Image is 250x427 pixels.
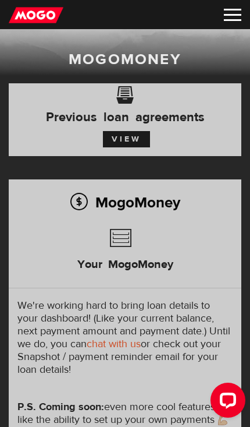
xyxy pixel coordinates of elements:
[17,299,233,376] p: We're working hard to bring loan details to your dashboard! (Like your current balance, next paym...
[9,50,241,69] h1: MogoMoney
[103,131,150,147] a: View
[9,6,63,24] img: mogo_logo-11ee424be714fa7cbb0f0f49df9e16ec.png
[17,401,233,426] p: even more cool features—like the ability to set up your own payments
[201,378,250,427] iframe: LiveChat chat widget
[17,190,233,214] h2: MogoMoney
[17,94,233,123] h3: Previous loan agreements
[17,400,104,414] strong: P.S. Coming soon:
[87,337,141,351] a: chat with us
[77,244,173,281] h3: Your MogoMoney
[224,9,241,21] img: menu-8c7f6768b6b270324deb73bd2f515a8c.svg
